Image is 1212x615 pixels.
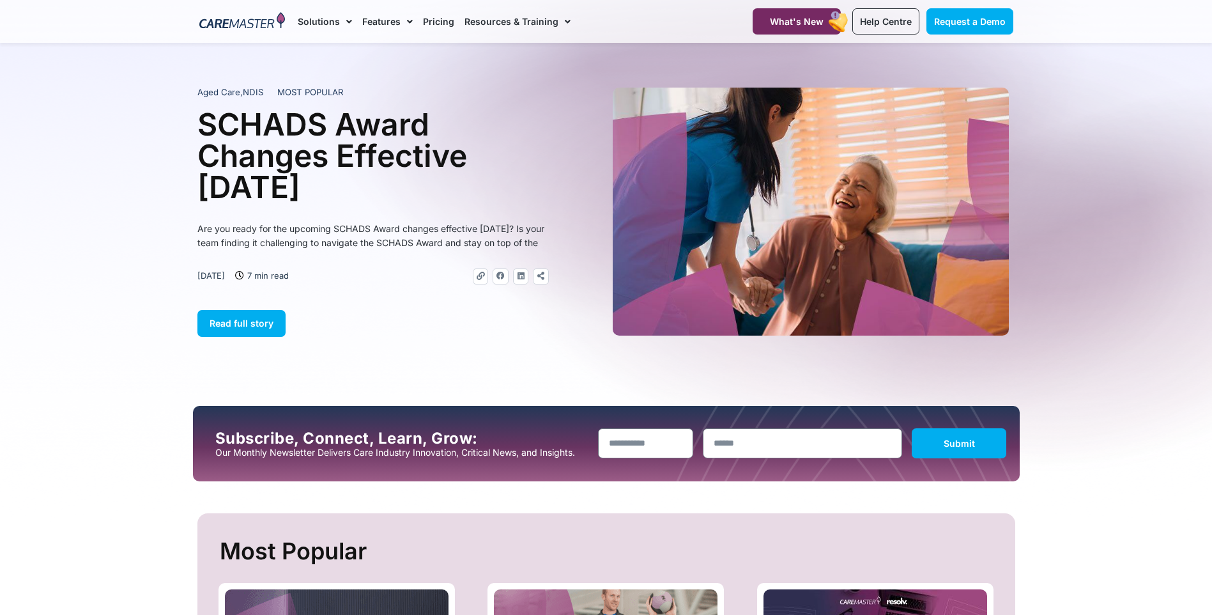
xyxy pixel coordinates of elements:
[277,86,344,99] span: MOST POPULAR
[197,222,549,250] p: Are you ready for the upcoming SCHADS Award changes effective [DATE]? Is your team finding it cha...
[197,87,263,97] span: ,
[210,318,273,329] span: Read full story
[926,8,1013,35] a: Request a Demo
[244,269,289,283] span: 7 min read
[220,533,996,570] h2: Most Popular
[598,428,1007,465] form: New Form
[753,8,841,35] a: What's New
[770,16,824,27] span: What's New
[852,8,919,35] a: Help Centre
[197,310,286,337] a: Read full story
[944,438,975,449] span: Submit
[197,270,225,281] time: [DATE]
[613,88,1009,336] img: A heartwarming moment where a support worker in a blue uniform, with a stethoscope draped over he...
[197,109,549,203] h1: SCHADS Award Changes Effective [DATE]
[215,430,588,448] h2: Subscribe, Connect, Learn, Grow:
[215,448,588,458] p: Our Monthly Newsletter Delivers Care Industry Innovation, Critical News, and Insights.
[197,87,240,97] span: Aged Care
[860,16,912,27] span: Help Centre
[199,12,286,31] img: CareMaster Logo
[912,428,1007,458] button: Submit
[934,16,1006,27] span: Request a Demo
[243,87,263,97] span: NDIS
